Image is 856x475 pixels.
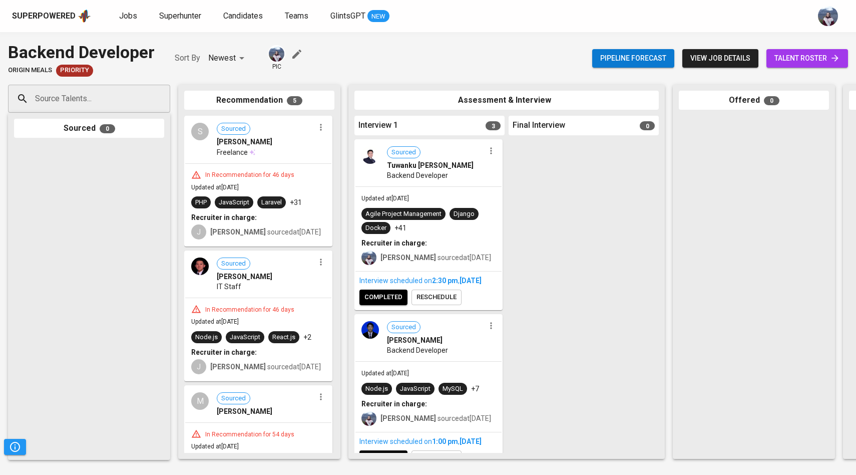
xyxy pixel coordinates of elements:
[361,400,427,408] b: Recruiter in charge:
[8,40,155,65] div: Backend Developer
[195,198,207,207] div: PHP
[184,251,332,381] div: Sourced[PERSON_NAME]IT StaffIn Recommendation for 46 daysUpdated at[DATE]Node.jsJavaScriptReact.j...
[210,363,321,371] span: sourced at [DATE]
[513,120,565,131] span: Final Interview
[210,228,266,236] b: [PERSON_NAME]
[272,333,295,342] div: React.js
[330,10,389,23] a: GlintsGPT NEW
[364,452,402,464] span: completed
[191,184,239,191] span: Updated at [DATE]
[165,98,167,100] button: Open
[223,10,265,23] a: Candidates
[361,146,379,164] img: b225c21949de022a3a1268e5d9c8632b.jpg
[387,170,448,180] span: Backend Developer
[359,450,407,466] button: completed
[411,290,462,305] button: reschedule
[416,452,457,464] span: reschedule
[184,91,334,110] div: Recommendation
[394,223,406,233] p: +41
[230,333,260,342] div: JavaScript
[679,91,829,110] div: Offered
[486,121,501,130] span: 3
[201,430,298,439] div: In Recommendation for 54 days
[365,209,442,219] div: Agile Project Management
[191,258,209,275] img: 15f760a362f65ced12ae6e299ddcde4a.jpg
[210,363,266,371] b: [PERSON_NAME]
[191,392,209,410] div: M
[365,223,386,233] div: Docker
[285,10,310,23] a: Teams
[159,11,201,21] span: Superhunter
[774,52,840,65] span: talent roster
[191,359,206,374] div: J
[354,91,659,110] div: Assessment & Interview
[359,276,498,286] div: Interview scheduled on ,
[191,123,209,140] div: S
[159,10,203,23] a: Superhunter
[380,414,491,422] span: sourced at [DATE]
[367,12,389,22] span: NEW
[303,332,311,342] p: +2
[640,121,655,130] span: 0
[359,290,407,305] button: completed
[330,11,365,21] span: GlintsGPT
[285,11,308,21] span: Teams
[219,198,249,207] div: JavaScript
[361,370,409,377] span: Updated at [DATE]
[354,139,503,310] div: SourcedTuwanku [PERSON_NAME]Backend DeveloperUpdated at[DATE]Agile Project ManagementDjangoDocker...
[380,414,436,422] b: [PERSON_NAME]
[432,277,458,285] span: 2:30 PM
[416,292,457,303] span: reschedule
[217,124,250,134] span: Sourced
[217,259,250,269] span: Sourced
[361,411,376,426] img: christine.raharja@glints.com
[354,314,503,471] div: Sourced[PERSON_NAME]Backend DeveloperUpdated at[DATE]Node.jsJavaScriptMySQL+7Recruiter in charge:...
[400,384,431,394] div: JavaScript
[269,46,284,62] img: christine.raharja@glints.com
[223,11,263,21] span: Candidates
[290,197,302,207] p: +31
[460,277,482,285] span: [DATE]
[175,52,200,64] p: Sort By
[12,9,91,24] a: Superpoweredapp logo
[471,384,479,394] p: +7
[201,171,298,179] div: In Recommendation for 46 days
[210,228,321,236] span: sourced at [DATE]
[600,52,666,65] span: Pipeline forecast
[364,292,402,303] span: completed
[191,224,206,240] div: J
[690,52,750,65] span: view job details
[56,66,93,75] span: Priority
[8,66,52,75] span: Origin Meals
[411,450,462,466] button: reschedule
[387,160,474,170] span: Tuwanku [PERSON_NAME]
[261,198,282,207] div: Laravel
[191,348,257,356] b: Recruiter in charge:
[387,323,420,332] span: Sourced
[358,120,398,131] span: Interview 1
[217,272,272,282] span: [PERSON_NAME]
[119,11,137,21] span: Jobs
[4,439,26,455] button: Pipeline Triggers
[217,147,248,157] span: Freelance
[460,437,482,445] span: [DATE]
[191,213,257,221] b: Recruiter in charge:
[78,9,91,24] img: app logo
[387,335,443,345] span: [PERSON_NAME]
[56,65,93,77] div: New Job received from Demand Team
[361,195,409,202] span: Updated at [DATE]
[365,384,388,394] div: Node.js
[359,436,498,446] div: Interview scheduled on ,
[443,384,463,394] div: MySQL
[268,45,285,71] div: pic
[119,10,139,23] a: Jobs
[387,345,448,355] span: Backend Developer
[100,124,115,133] span: 0
[592,49,674,68] button: Pipeline forecast
[361,321,379,339] img: 1ac5b0d620682aad999b80b7eb2464a3.jpeg
[217,282,241,292] span: IT Staff
[764,96,779,105] span: 0
[361,250,376,265] img: christine.raharja@glints.com
[12,11,76,22] div: Superpowered
[217,137,272,147] span: [PERSON_NAME]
